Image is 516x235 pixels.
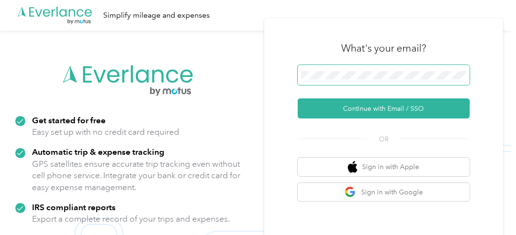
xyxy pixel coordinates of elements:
strong: Automatic trip & expense tracking [32,147,164,157]
div: Simplify mileage and expenses [103,10,210,21]
strong: IRS compliant reports [32,202,116,212]
img: google logo [344,186,356,198]
h3: What's your email? [341,42,426,55]
strong: Get started for free [32,115,106,125]
p: Export a complete record of your trips and expenses. [32,213,230,225]
button: google logoSign in with Google [298,183,470,202]
button: apple logoSign in with Apple [298,158,470,176]
p: GPS satellites ensure accurate trip tracking even without cell phone service. Integrate your bank... [32,158,241,193]
button: Continue with Email / SSO [298,98,470,118]
img: apple logo [348,161,357,173]
span: OR [367,134,400,144]
p: Easy set up with no credit card required [32,126,179,138]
